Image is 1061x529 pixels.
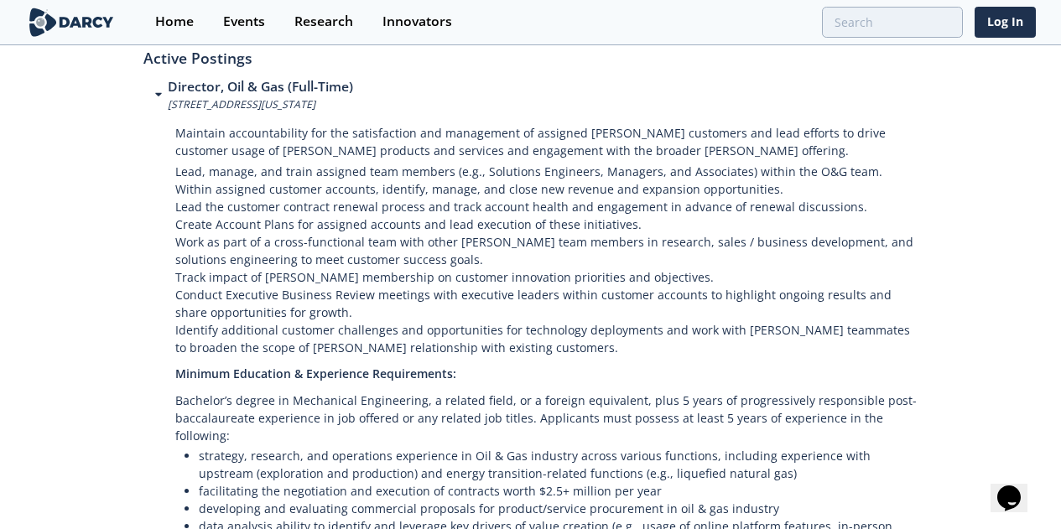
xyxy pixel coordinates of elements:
img: logo-wide.svg [26,8,117,37]
div: Research [294,15,353,29]
h2: Active Postings [143,23,918,78]
div: Innovators [382,15,452,29]
li: developing and evaluating commercial proposals for product/service procurement in oil & gas industry [199,500,918,517]
h4: Minimum Education & Experience Requirements: [175,359,918,388]
p: Lead, manage, and train assigned team members (e.g., Solutions Engineers, Managers, and Associate... [175,163,918,180]
div: Events [223,15,265,29]
input: Advanced Search [822,7,963,38]
p: Within assigned customer accounts, identify, manage, and close new revenue and expansion opportun... [175,180,918,198]
div: Home [155,15,194,29]
p: [STREET_ADDRESS][US_STATE] [168,97,353,112]
li: strategy, research, and operations experience in Oil & Gas industry across various functions, inc... [199,447,918,482]
a: Log In [975,7,1036,38]
iframe: chat widget [991,462,1044,512]
p: Conduct Executive Business Review meetings with executive leaders within customer accounts to hig... [175,286,918,321]
li: facilitating the negotiation and execution of contracts worth $2.5+ million per year [199,482,918,500]
p: Create Account Plans for assigned accounts and lead execution of these initiatives. [175,215,918,233]
h3: Director, Oil & Gas (Full-Time) [168,77,353,97]
p: Maintain accountability for the satisfaction and management of assigned [PERSON_NAME] customers a... [175,112,918,163]
p: Work as part of a cross-functional team with other [PERSON_NAME] team members in research, sales ... [175,233,918,268]
p: Bachelor’s degree in Mechanical Engineering, a related field, or a foreign equivalent, plus 5 yea... [175,388,918,447]
p: Track impact of [PERSON_NAME] membership on customer innovation priorities and objectives. [175,268,918,286]
p: Identify additional customer challenges and opportunities for technology deployments and work wit... [175,321,918,360]
p: Lead the customer contract renewal process and track account health and engagement in advance of ... [175,198,918,215]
